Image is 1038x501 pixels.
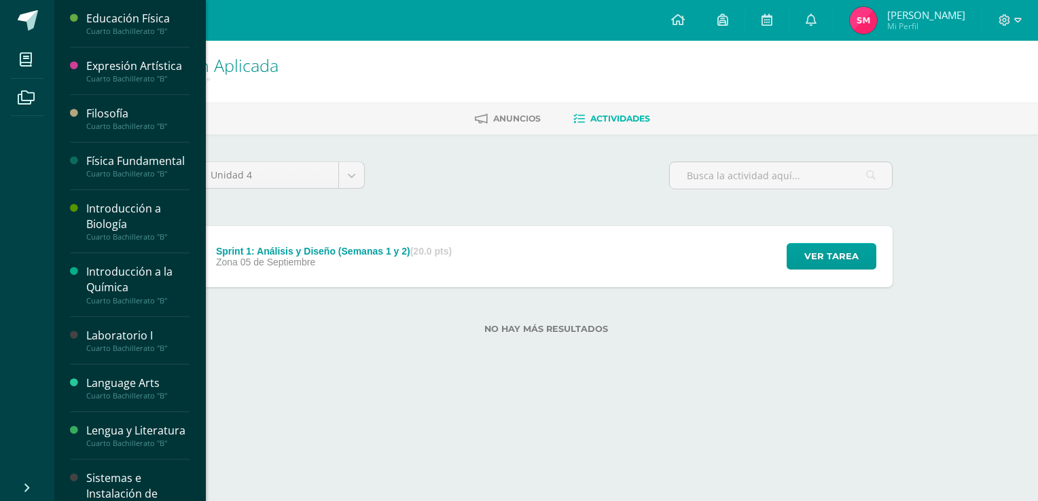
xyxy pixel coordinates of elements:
div: Lengua y Literatura [86,423,190,439]
div: Educación Física [86,11,190,26]
div: Cuarto Bachillerato "B" [86,344,190,353]
span: [PERSON_NAME] [887,8,965,22]
button: Ver tarea [787,243,876,270]
div: Física Fundamental [86,153,190,169]
div: Laboratorio I [86,328,190,344]
div: Language Arts [86,375,190,391]
div: Introducción a la Química [86,264,190,295]
a: Introducción a BiologíaCuarto Bachillerato "B" [86,201,190,242]
a: Educación FísicaCuarto Bachillerato "B" [86,11,190,36]
span: Actividades [590,113,650,124]
span: Mi Perfil [887,20,965,32]
a: Actividades [573,108,650,130]
strong: (20.0 pts) [410,246,452,257]
span: 05 de Septiembre [240,257,316,267]
div: Cuarto Bachillerato "B" [86,74,190,83]
a: Lengua y LiteraturaCuarto Bachillerato "B" [86,423,190,448]
div: Sprint 1: Análisis y Diseño (Semanas 1 y 2) [216,246,452,257]
a: Unidad 4 [200,162,364,188]
label: No hay más resultados [200,324,893,334]
div: Cuarto Bachillerato "B" [86,391,190,401]
a: Introducción a la QuímicaCuarto Bachillerato "B" [86,264,190,305]
a: Laboratorio ICuarto Bachillerato "B" [86,328,190,353]
span: Ver tarea [804,244,859,269]
a: FilosofíaCuarto Bachillerato "B" [86,106,190,131]
a: Language ArtsCuarto Bachillerato "B" [86,375,190,401]
span: Zona [216,257,238,267]
div: Cuarto Bachillerato "B" [86,296,190,305]
div: Expresión Artística [86,58,190,74]
div: Introducción a Biología [86,201,190,232]
a: Física FundamentalCuarto Bachillerato "B" [86,153,190,179]
div: Cuarto Bachillerato "B" [86,232,190,242]
input: Busca la actividad aquí... [670,162,892,189]
div: Cuarto Bachillerato "B" [86,122,190,131]
a: Anuncios [475,108,541,130]
div: Cuarto Bachillerato "B" [86,26,190,36]
span: Anuncios [493,113,541,124]
div: Cuarto Bachillerato "B" [86,439,190,448]
div: Cuarto Bachillerato "B" [86,169,190,179]
div: Filosofía [86,106,190,122]
img: c7d2b792de1443581096360968678093.png [850,7,877,34]
a: Expresión ArtísticaCuarto Bachillerato "B" [86,58,190,83]
span: Unidad 4 [211,162,328,188]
